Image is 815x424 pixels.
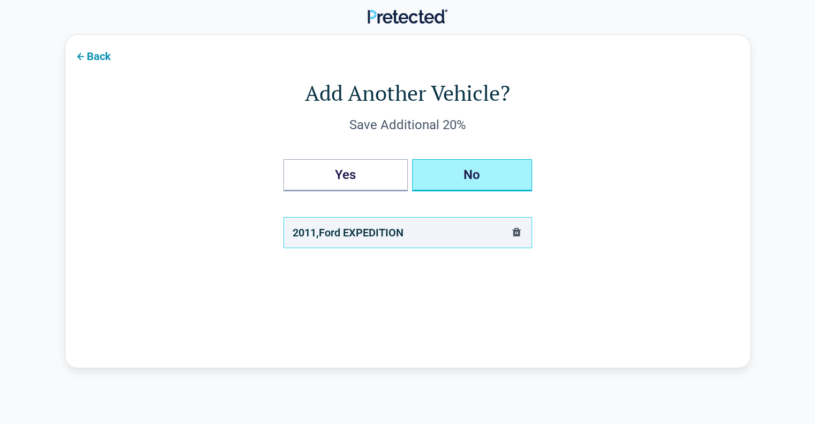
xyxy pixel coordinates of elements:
h1: Add Another Vehicle? [108,78,707,108]
div: 2011 , Ford EXPEDITION [293,224,403,241]
div: Add Another Vehicles? [283,159,532,191]
button: Back [65,43,119,68]
button: Yes [283,159,408,191]
div: Save Additional 20% [108,116,707,133]
button: delete [510,226,523,240]
button: No [412,159,532,191]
